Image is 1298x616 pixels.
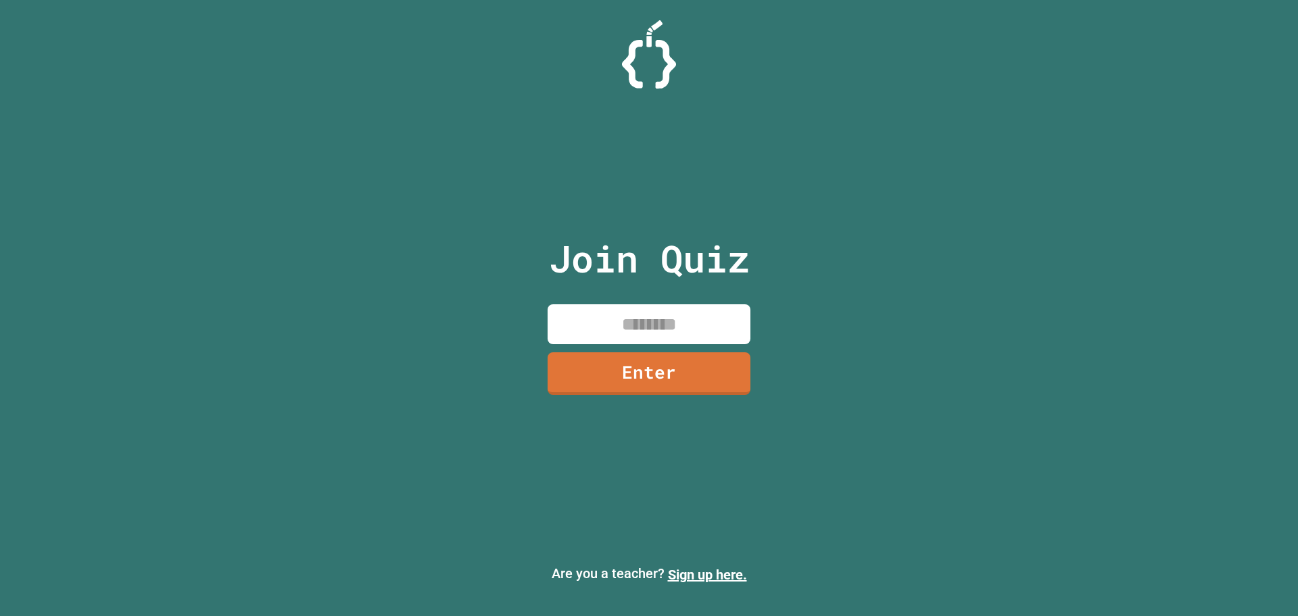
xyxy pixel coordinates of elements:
[548,352,750,395] a: Enter
[549,231,750,287] p: Join Quiz
[1186,503,1284,561] iframe: chat widget
[622,20,676,89] img: Logo.svg
[668,567,747,583] a: Sign up here.
[11,563,1287,585] p: Are you a teacher?
[1241,562,1284,602] iframe: chat widget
